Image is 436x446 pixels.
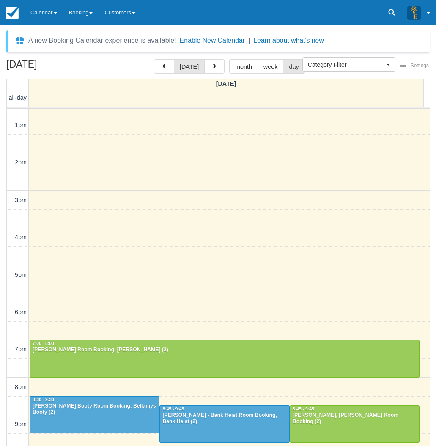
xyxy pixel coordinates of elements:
span: 6pm [15,309,27,315]
button: day [283,59,304,74]
span: 1pm [15,122,27,129]
button: Enable New Calendar [180,36,245,45]
button: Settings [395,60,434,72]
button: week [258,59,284,74]
span: Category Filter [308,60,384,69]
span: 8:30 - 9:30 [33,397,54,402]
div: [PERSON_NAME] - Bank Heist Room Booking, Bank Heist (2) [162,412,287,426]
img: checkfront-main-nav-mini-logo.png [6,7,19,19]
span: 8:45 - 9:45 [293,407,314,411]
span: 8:45 - 9:45 [162,407,184,411]
span: Settings [411,63,429,68]
span: 2pm [15,159,27,166]
div: A new Booking Calendar experience is available! [28,36,176,46]
h2: [DATE] [6,59,113,75]
span: 7pm [15,346,27,353]
a: Learn about what's new [253,37,324,44]
span: 4pm [15,234,27,241]
div: [PERSON_NAME] Booty Room Booking, Bellamys Booty (2) [32,403,157,416]
span: | [248,37,250,44]
a: 8:30 - 9:30[PERSON_NAME] Booty Room Booking, Bellamys Booty (2) [30,396,159,433]
span: 5pm [15,271,27,278]
button: Category Filter [302,57,395,72]
span: [DATE] [216,80,236,87]
span: 7:00 - 8:00 [33,341,54,346]
div: [PERSON_NAME], [PERSON_NAME] Room Booking (2) [292,412,417,426]
span: 9pm [15,421,27,427]
a: 8:45 - 9:45[PERSON_NAME], [PERSON_NAME] Room Booking (2) [290,405,420,443]
button: [DATE] [174,59,205,74]
a: 7:00 - 8:00[PERSON_NAME] Room Booking, [PERSON_NAME] (2) [30,340,420,377]
button: month [229,59,258,74]
span: 3pm [15,197,27,203]
img: A3 [407,6,421,19]
div: [PERSON_NAME] Room Booking, [PERSON_NAME] (2) [32,347,417,353]
span: all-day [9,94,27,101]
span: 8pm [15,383,27,390]
a: 8:45 - 9:45[PERSON_NAME] - Bank Heist Room Booking, Bank Heist (2) [159,405,289,443]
